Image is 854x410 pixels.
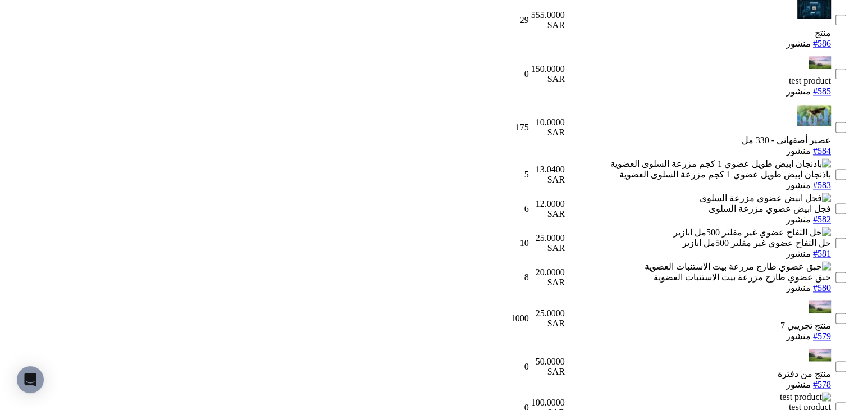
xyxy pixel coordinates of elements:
span: منشور [786,86,811,96]
div: حبق عضوي طازج مزرعة بيت الاستنبات العضوية [567,272,831,283]
a: #586 [813,39,831,48]
div: Open Intercom Messenger [17,366,44,393]
div: فجل ابيض عضوي مزرعة السلوى [567,203,831,214]
img: عصير أصفهاني - 330 مل [797,99,831,133]
div: منتج تجريبي 7 [567,320,831,331]
span: 6 [524,204,529,213]
span: 5 [524,170,529,179]
span: منشور [786,249,811,258]
span: 0 [524,362,529,371]
div: 12.0000 [531,199,565,209]
a: #578 [813,380,831,389]
a: #581 [813,249,831,258]
a: #583 [813,180,831,190]
span: 1000 [511,313,529,323]
div: SAR [531,74,565,84]
div: SAR [531,277,565,288]
img: test product [780,392,831,402]
div: SAR [531,20,565,30]
img: حبق عضوي طازج مزرعة بيت الاستنبات العضوية [645,261,831,272]
div: 50.0000 [531,357,565,367]
span: 0 [524,69,529,79]
div: 25.0000 [531,308,565,318]
span: 175 [515,122,529,132]
div: SAR [531,209,565,219]
img: باذنجان ابيض طويل عضوي 1 كجم مزرعة السلوى العضوية [610,158,831,169]
img: test product [809,51,831,74]
a: #584 [813,146,831,156]
span: منشور [786,39,811,48]
div: 10.0000 [531,117,565,127]
div: خل التفاح عضوي غير مفلتر 500مل ابازير [567,238,831,248]
div: عصير أصفهاني - 330 مل [567,135,831,145]
span: منشور [786,180,811,190]
a: #579 [813,331,831,341]
div: 13.0400 [531,165,565,175]
a: #585 [813,86,831,96]
div: SAR [531,318,565,329]
div: باذنجان ابيض طويل عضوي 1 كجم مزرعة السلوى العضوية [567,169,831,180]
div: 100.0000 [531,398,565,408]
div: 150.0000 [531,64,565,74]
div: 555.0000 [531,10,565,20]
div: 20.0000 [531,267,565,277]
div: SAR [531,243,565,253]
span: 8 [524,272,529,282]
span: منشور [786,380,811,389]
span: منشور [786,283,811,293]
a: #582 [813,215,831,224]
div: منتج [567,28,831,38]
div: SAR [531,367,565,377]
div: SAR [531,175,565,185]
img: منتج من دفترة [809,344,831,366]
div: test product [567,76,831,86]
span: 10 [520,238,529,248]
span: منشور [786,215,811,224]
img: خل التفاح عضوي غير مفلتر 500مل ابازير [673,227,831,238]
img: فجل ابيض عضوي مزرعة السلوى [700,193,831,203]
div: SAR [531,127,565,138]
div: 25.0000 [531,233,565,243]
div: منتج من دفترة [567,368,831,379]
span: منشور [786,146,811,156]
a: #580 [813,283,831,293]
span: 29 [520,15,529,25]
span: منشور [786,331,811,341]
img: منتج تجريبي 7 [809,295,831,318]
